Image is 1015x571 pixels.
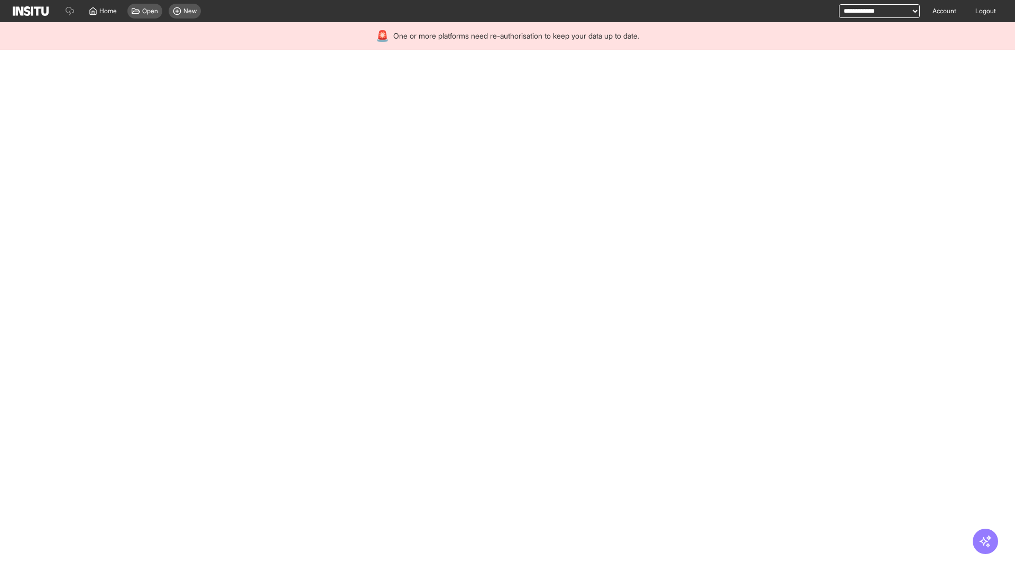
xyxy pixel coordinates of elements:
[393,31,639,41] span: One or more platforms need re-authorisation to keep your data up to date.
[13,6,49,16] img: Logo
[183,7,197,15] span: New
[99,7,117,15] span: Home
[142,7,158,15] span: Open
[376,29,389,43] div: 🚨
